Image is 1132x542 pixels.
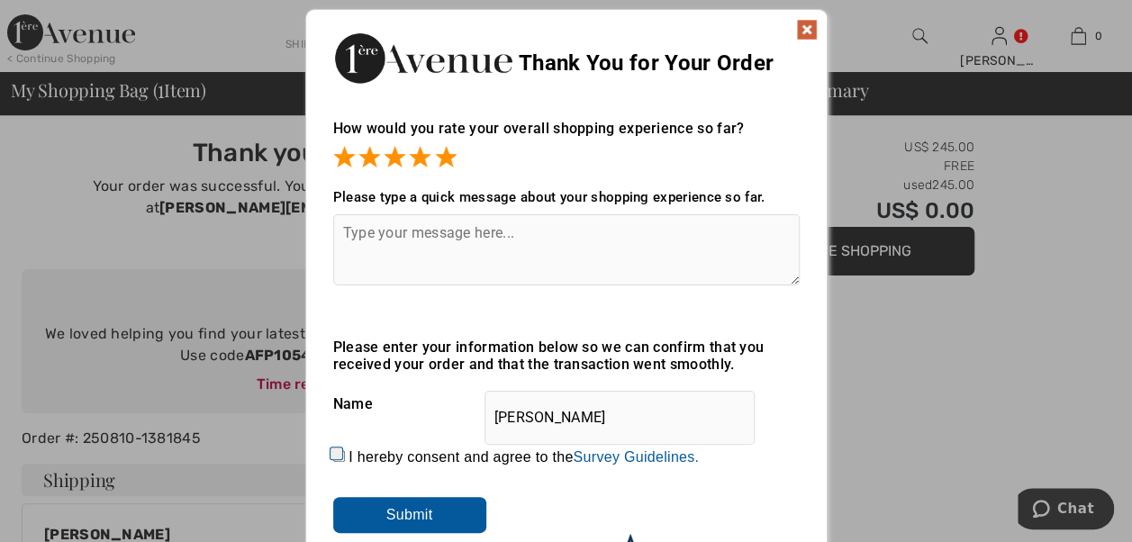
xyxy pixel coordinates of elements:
div: Name [333,382,800,427]
div: How would you rate your overall shopping experience so far? [333,102,800,171]
a: Survey Guidelines. [573,449,699,465]
span: Thank You for Your Order [519,50,774,76]
img: x [796,19,818,41]
label: I hereby consent and agree to the [349,449,699,465]
div: Please enter your information below so we can confirm that you received your order and that the t... [333,339,800,373]
input: Submit [333,497,486,533]
div: Please type a quick message about your shopping experience so far. [333,189,800,205]
span: Chat [40,13,77,29]
img: Thank You for Your Order [333,28,513,88]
